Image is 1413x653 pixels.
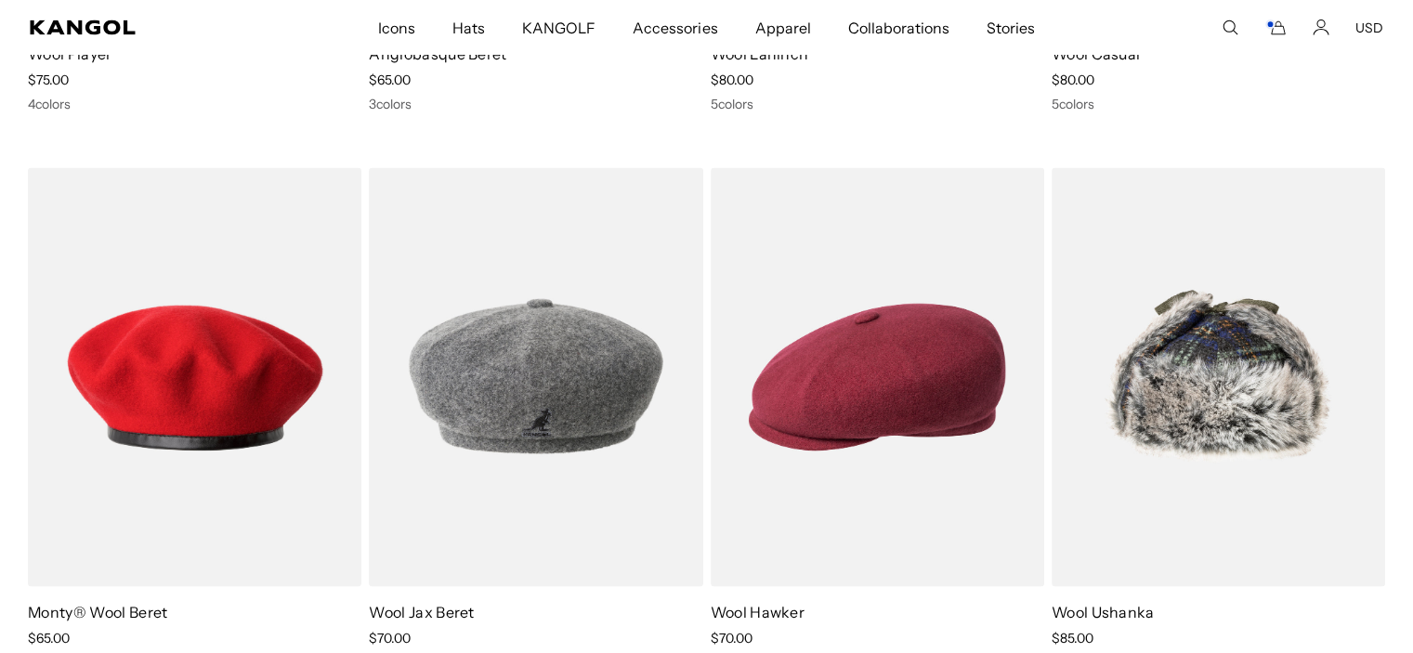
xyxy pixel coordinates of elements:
[369,167,702,586] img: Wool Jax Beret
[711,71,753,87] span: $80.00
[711,602,805,620] a: Wool Hawker
[369,602,474,620] a: Wool Jax Beret
[1052,602,1155,620] a: Wool Ushanka
[1313,19,1329,35] a: Account
[28,602,167,620] a: Monty® Wool Beret
[28,167,361,586] img: Monty® Wool Beret
[30,20,249,34] a: Kangol
[369,95,702,111] div: 3 colors
[28,95,361,111] div: 4 colors
[28,629,70,646] span: $65.00
[711,95,1044,111] div: 5 colors
[1052,629,1093,646] span: $85.00
[711,629,752,646] span: $70.00
[1264,19,1287,35] button: Cart
[1052,167,1385,586] img: Wool Ushanka
[1222,19,1238,35] summary: Search here
[28,71,69,87] span: $75.00
[1355,19,1383,35] button: USD
[1052,71,1094,87] span: $80.00
[369,629,411,646] span: $70.00
[1052,95,1385,111] div: 5 colors
[711,167,1044,586] img: Wool Hawker
[369,71,411,87] span: $65.00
